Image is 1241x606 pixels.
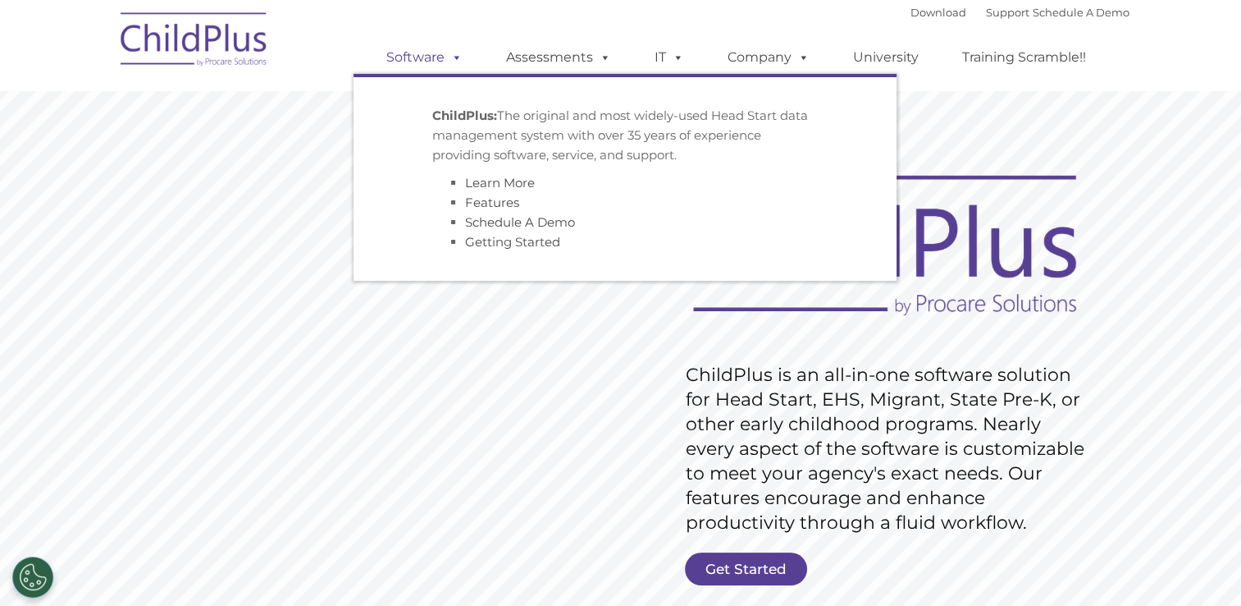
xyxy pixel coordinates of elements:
p: The original and most widely-used Head Start data management system with over 35 years of experie... [432,106,818,165]
a: Training Scramble!! [946,41,1102,74]
a: Features [465,195,519,210]
a: Learn More [465,175,535,191]
a: Software [370,41,479,74]
img: ChildPlus by Procare Solutions [112,1,276,83]
a: Schedule A Demo [465,214,575,230]
a: Get Started [685,553,807,585]
a: Getting Started [465,234,560,250]
strong: ChildPlus: [432,108,497,123]
a: Assessments [490,41,627,74]
rs-layer: ChildPlus is an all-in-one software solution for Head Start, EHS, Migrant, State Pre-K, or other ... [686,363,1093,535]
a: Support [986,6,1029,19]
a: IT [638,41,700,74]
a: Schedule A Demo [1033,6,1129,19]
font: | [910,6,1129,19]
a: Company [711,41,826,74]
a: University [837,41,935,74]
a: Download [910,6,966,19]
button: Cookies Settings [12,557,53,598]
